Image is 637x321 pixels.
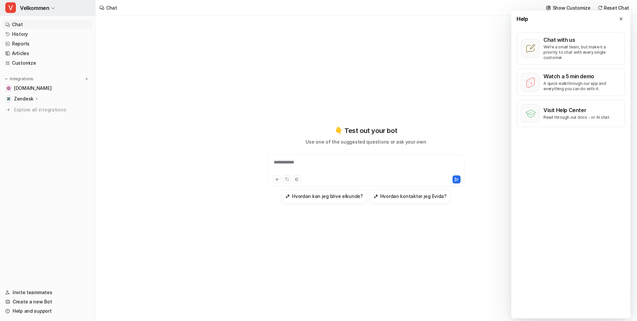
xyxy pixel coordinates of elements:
[546,5,551,10] img: customize
[517,32,625,65] button: Chat with usWe’re a small team, but make it a priority to chat with every single customer.
[285,194,290,199] img: Hvordan kan jeg blive elkunde?
[14,104,90,115] span: Explore all integrations
[20,3,49,13] span: Velkommen
[3,30,93,39] a: History
[106,4,117,11] div: Chat
[370,189,451,204] button: Hvordan kontakter jeg Evida?Hvordan kontakter jeg Evida?
[553,4,591,11] p: Show Customize
[3,105,93,114] a: Explore all integrations
[543,73,621,80] p: Watch a 5 min demo
[3,306,93,316] a: Help and support
[292,193,363,200] h3: Hvordan kan jeg blive elkunde?
[517,15,528,23] span: Help
[380,193,447,200] h3: Hvordan kontakter jeg Evida?
[543,107,610,113] p: Visit Help Center
[3,76,35,82] button: Integrations
[3,58,93,68] a: Customize
[543,115,610,120] p: Read through our docs - or AI chat.
[10,76,34,82] p: Integrations
[3,39,93,48] a: Reports
[3,84,93,93] a: velkommen.dk[DOMAIN_NAME]
[84,77,89,81] img: menu_add.svg
[544,3,593,13] button: Show Customize
[517,69,625,96] button: Watch a 5 min demoA quick walkthrough our app and everything you can do with it.
[14,96,34,102] p: Zendesk
[543,44,621,60] p: We’re a small team, but make it a priority to chat with every single customer.
[3,288,93,297] a: Invite teammates
[3,20,93,29] a: Chat
[7,86,11,90] img: velkommen.dk
[543,81,621,92] p: A quick walkthrough our app and everything you can do with it.
[5,106,12,113] img: explore all integrations
[5,2,16,13] span: V
[543,36,621,43] p: Chat with us
[306,138,426,145] p: Use one of the suggested questions or ask your own
[7,97,11,101] img: Zendesk
[281,189,367,204] button: Hvordan kan jeg blive elkunde?Hvordan kan jeg blive elkunde?
[14,85,51,92] span: [DOMAIN_NAME]
[596,3,632,13] button: Reset Chat
[374,194,378,199] img: Hvordan kontakter jeg Evida?
[4,77,9,81] img: expand menu
[335,126,397,136] p: 👇 Test out your bot
[3,297,93,306] a: Create a new Bot
[3,49,93,58] a: Articles
[517,100,625,127] button: Visit Help CenterRead through our docs - or AI chat.
[598,5,602,10] img: reset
